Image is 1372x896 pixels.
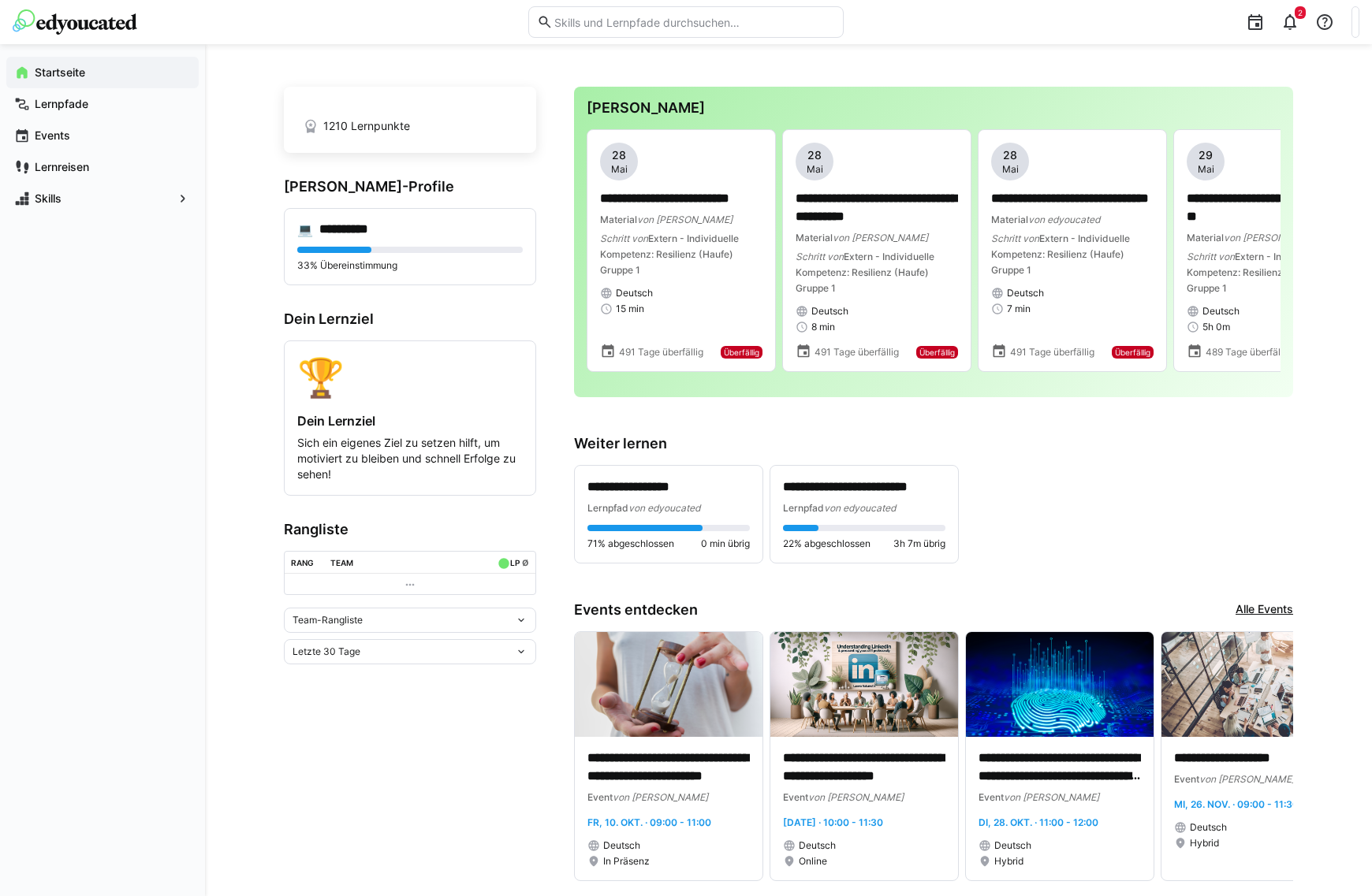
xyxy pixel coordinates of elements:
[994,855,1023,868] span: Hybrid
[574,435,1293,452] h3: Weiter lernen
[603,839,640,852] span: Deutsch
[603,855,650,868] span: In Präsenz
[1202,321,1230,333] span: 5h 0m
[1236,601,1293,619] a: Alle Events
[1174,798,1299,810] span: Mi, 26. Nov. · 09:00 - 11:30
[815,346,899,359] span: 491 Tage überfällig
[297,221,313,237] div: 💻️
[297,435,523,482] p: Sich ein eigenes Ziel zu setzen hilft, um motiviert zu bleiben und schnell Erfolge zu sehen!
[628,502,700,514] span: von edyoucated
[574,601,698,619] h3: Events entdecken
[1190,837,1219,850] span: Hybrid
[807,163,823,176] span: Mai
[991,232,1039,244] span: Schritt von
[284,521,536,538] h3: Rangliste
[991,214,1028,225] span: Material
[619,346,703,359] span: 491 Tage überfällig
[1007,303,1031,315] span: 7 min
[1004,791,1099,803] span: von [PERSON_NAME]
[587,99,1281,117] h3: [PERSON_NAME]
[807,147,822,163] span: 28
[1187,232,1224,244] span: Material
[770,632,958,738] img: image
[293,645,360,658] span: Letzte 30 Tage
[966,632,1154,738] img: image
[637,214,733,225] span: von [PERSON_NAME]
[600,214,637,225] span: Material
[701,537,750,550] span: 0 min übrig
[783,537,871,550] span: 22% abgeschlossen
[613,791,708,803] span: von [PERSON_NAME]
[284,310,536,328] h3: Dein Lernziel
[1115,348,1150,357] span: Überfällig
[612,147,626,163] span: 28
[1298,8,1303,17] span: 2
[1199,773,1295,785] span: von [PERSON_NAME]
[1206,346,1291,359] span: 489 Tage überfällig
[796,251,934,294] span: Extern - Individuelle Kompetenz: Resilienz (Haufe) Gruppe 1
[783,791,808,803] span: Event
[1007,287,1044,299] span: Deutsch
[616,287,653,299] span: Deutsch
[1161,632,1349,738] img: image
[600,232,739,276] span: Extern - Individuelle Kompetenz: Resilienz (Haufe) Gruppe 1
[833,232,928,244] span: von [PERSON_NAME]
[297,354,523,400] div: 🏆
[587,816,711,828] span: Fr, 10. Okt. · 09:00 - 11:00
[522,555,529,568] a: ø
[587,537,674,550] span: 71% abgeschlossen
[1224,232,1319,244] span: von [PERSON_NAME]
[783,502,824,514] span: Lernpfad
[1187,251,1325,294] span: Extern - Individuelle Kompetenz: Resilienz (Haufe) Gruppe 1
[811,321,835,333] span: 8 min
[799,839,836,852] span: Deutsch
[1190,821,1227,834] span: Deutsch
[553,15,835,29] input: Skills und Lernpfade durchsuchen…
[293,614,363,626] span: Team-Rangliste
[587,502,628,514] span: Lernpfad
[824,502,896,514] span: von edyoucated
[1198,163,1214,176] span: Mai
[783,816,883,828] span: [DATE] · 10:00 - 11:30
[297,259,523,272] p: 33% Übereinstimmung
[724,348,759,357] span: Überfällig
[575,632,762,738] img: image
[1199,147,1213,163] span: 29
[1202,305,1240,318] span: Deutsch
[1003,147,1017,163] span: 28
[297,413,523,429] h4: Dein Lernziel
[979,791,1004,803] span: Event
[1010,346,1094,359] span: 491 Tage überfällig
[1028,214,1100,225] span: von edyoucated
[323,118,410,134] span: 1210 Lernpunkte
[600,232,648,244] span: Schritt von
[330,558,353,567] div: Team
[799,855,827,868] span: Online
[796,232,833,244] span: Material
[979,816,1098,828] span: Di, 28. Okt. · 11:00 - 12:00
[1174,773,1199,785] span: Event
[587,791,613,803] span: Event
[994,839,1031,852] span: Deutsch
[611,163,628,176] span: Mai
[510,558,520,567] div: LP
[284,178,536,195] h3: [PERSON_NAME]-Profile
[796,251,844,262] span: Schritt von
[811,305,848,318] span: Deutsch
[291,558,314,567] div: Rang
[808,791,904,803] span: von [PERSON_NAME]
[616,303,644,315] span: 15 min
[893,537,945,550] span: 3h 7m übrig
[991,232,1130,276] span: Extern - Individuelle Kompetenz: Resilienz (Haufe) Gruppe 1
[919,348,955,357] span: Überfällig
[1187,251,1235,262] span: Schritt von
[1002,163,1019,176] span: Mai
